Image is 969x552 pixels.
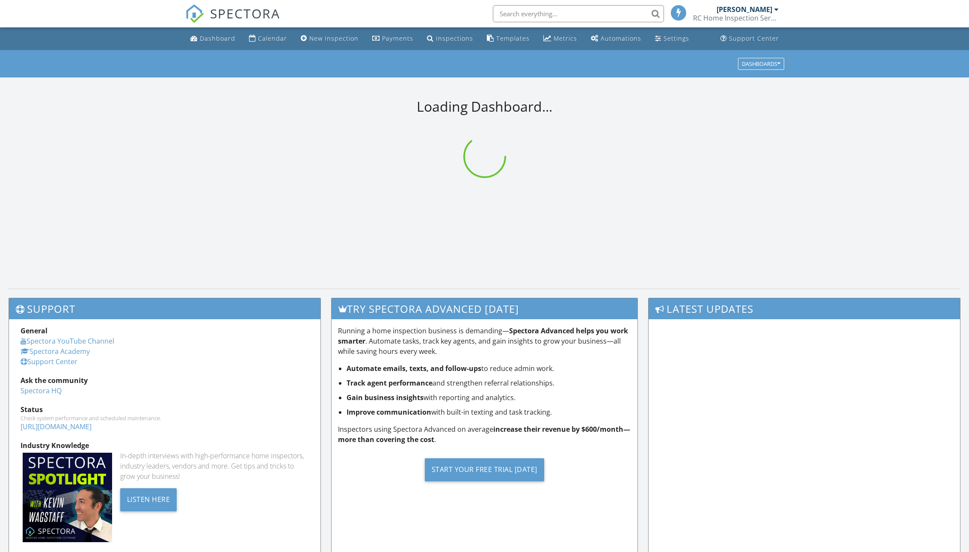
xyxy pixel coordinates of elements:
div: Calendar [258,34,287,42]
div: Ask the community [21,375,309,386]
h3: Try spectora advanced [DATE] [332,298,638,319]
a: Calendar [246,31,290,47]
h3: Support [9,298,320,319]
div: Status [21,404,309,415]
strong: Improve communication [347,407,431,417]
div: Metrics [554,34,577,42]
strong: Track agent performance [347,378,433,388]
a: Metrics [540,31,581,47]
h3: Latest Updates [649,298,960,319]
a: Listen Here [120,494,177,504]
div: [PERSON_NAME] [717,5,772,14]
a: Spectora YouTube Channel [21,336,114,346]
div: RC Home Inspection Services Inc. [693,14,779,22]
div: New Inspection [309,34,359,42]
li: to reduce admin work. [347,363,631,374]
strong: increase their revenue by $600/month—more than covering the cost [338,424,630,444]
a: Automations (Basic) [587,31,645,47]
div: Settings [664,34,689,42]
a: Templates [483,31,533,47]
strong: Spectora Advanced helps you work smarter [338,326,628,346]
li: and strengthen referral relationships. [347,378,631,388]
div: Automations [601,34,641,42]
a: Support Center [21,357,77,366]
div: In-depth interviews with high-performance home inspectors, industry leaders, vendors and more. Ge... [120,451,309,481]
div: Inspections [436,34,473,42]
div: Templates [496,34,530,42]
img: The Best Home Inspection Software - Spectora [185,4,204,23]
button: Dashboards [738,58,784,70]
a: Spectora Academy [21,347,90,356]
strong: General [21,326,47,335]
a: Inspections [424,31,477,47]
a: Settings [652,31,693,47]
a: [URL][DOMAIN_NAME] [21,422,92,431]
div: Listen Here [120,488,177,511]
a: Support Center [717,31,782,47]
input: Search everything... [493,5,664,22]
div: Industry Knowledge [21,440,309,451]
a: New Inspection [297,31,362,47]
span: SPECTORA [210,4,280,22]
li: with reporting and analytics. [347,392,631,403]
div: Check system performance and scheduled maintenance. [21,415,309,421]
strong: Gain business insights [347,393,424,402]
div: Dashboards [742,61,780,67]
img: Spectoraspolightmain [23,453,112,542]
a: Start Your Free Trial [DATE] [338,451,631,488]
div: Payments [382,34,413,42]
div: Dashboard [200,34,235,42]
p: Running a home inspection business is demanding— . Automate tasks, track key agents, and gain ins... [338,326,631,356]
p: Inspectors using Spectora Advanced on average . [338,424,631,445]
a: Payments [369,31,417,47]
a: SPECTORA [185,12,280,30]
a: Spectora HQ [21,386,62,395]
strong: Automate emails, texts, and follow-ups [347,364,481,373]
div: Start Your Free Trial [DATE] [425,458,544,481]
li: with built-in texting and task tracking. [347,407,631,417]
div: Support Center [729,34,779,42]
a: Dashboard [187,31,239,47]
